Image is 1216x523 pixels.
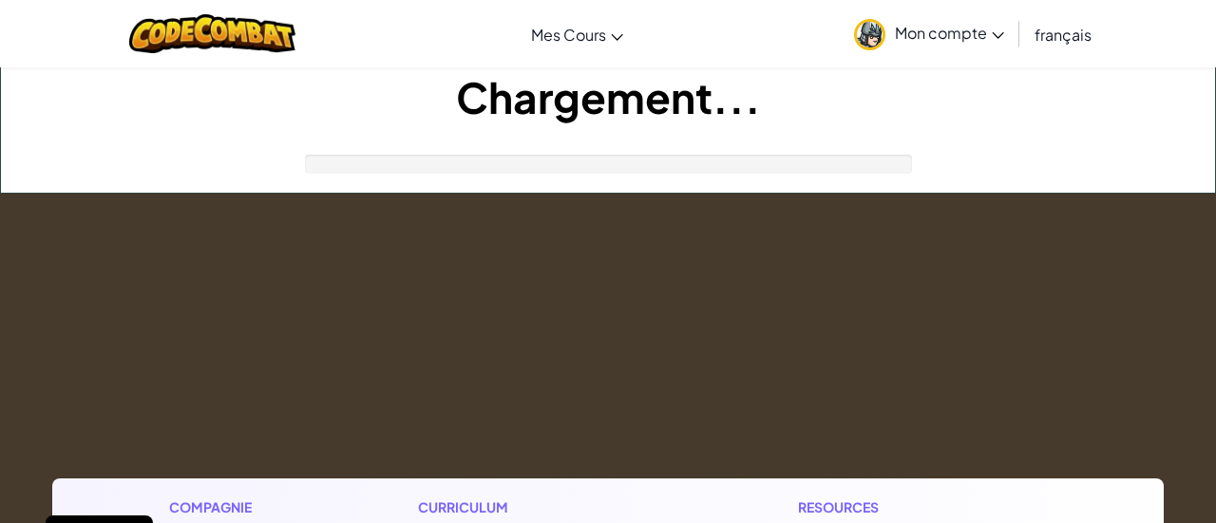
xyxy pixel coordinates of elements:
[169,497,287,517] h1: Compagnie
[845,4,1014,64] a: Mon compte
[1035,25,1092,45] span: français
[418,497,668,517] h1: Curriculum
[129,14,295,53] img: CodeCombat logo
[531,25,606,45] span: Mes Cours
[522,9,633,60] a: Mes Cours
[1,67,1215,126] h1: Chargement...
[854,19,885,50] img: avatar
[895,23,1004,43] span: Mon compte
[1025,9,1101,60] a: français
[798,497,1048,517] h1: Resources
